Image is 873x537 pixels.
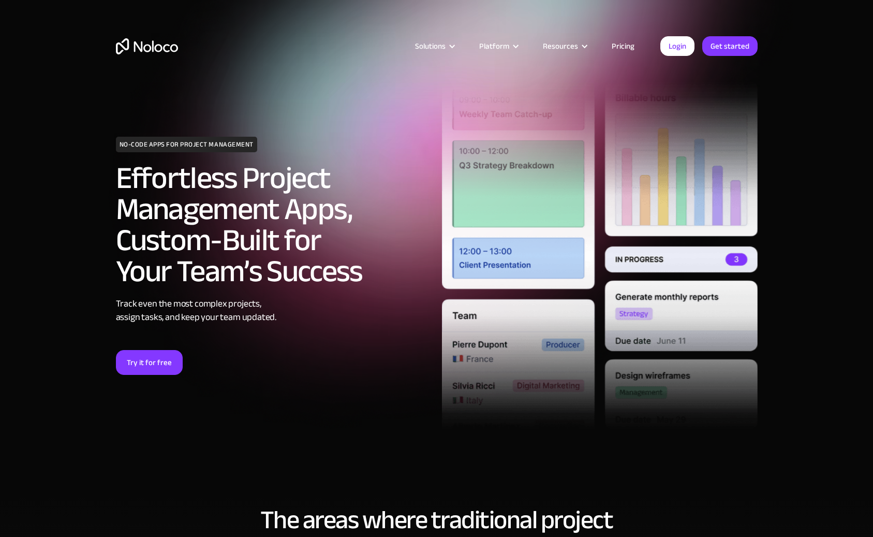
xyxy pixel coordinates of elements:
div: Track even the most complex projects, assign tasks, and keep your team updated. [116,297,432,324]
a: Try it for free [116,350,183,375]
a: Login [660,36,694,56]
div: Resources [530,39,599,53]
div: Solutions [415,39,446,53]
h1: NO-CODE APPS FOR PROJECT MANAGEMENT [116,137,257,152]
div: Solutions [402,39,466,53]
div: Platform [479,39,509,53]
a: Get started [702,36,758,56]
h2: Effortless Project Management Apps, Custom-Built for Your Team’s Success [116,163,432,287]
a: home [116,38,178,54]
div: Resources [543,39,578,53]
a: Pricing [599,39,647,53]
div: Platform [466,39,530,53]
